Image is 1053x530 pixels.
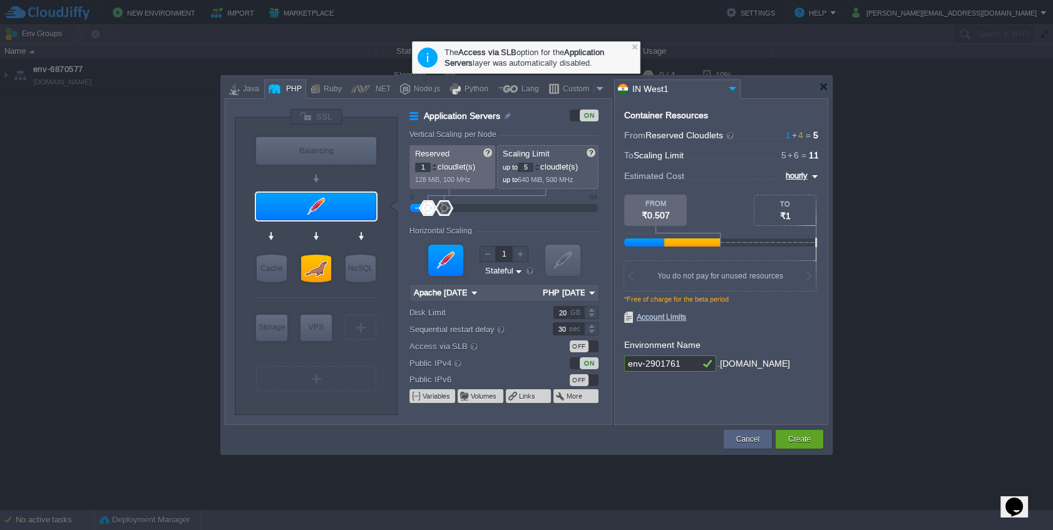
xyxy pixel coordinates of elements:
[624,111,708,120] div: Container Resources
[409,356,537,370] label: Public IPv4
[409,373,537,386] label: Public IPv6
[518,176,573,183] span: 640 MiB, 500 MHz
[570,374,588,386] div: OFF
[624,200,687,207] div: FROM
[461,80,488,99] div: Python
[786,150,799,160] span: 6
[256,366,376,391] div: Create New Layer
[569,323,583,335] div: sec
[780,211,791,221] span: ₹1
[570,340,588,352] div: OFF
[580,357,598,369] div: ON
[786,150,794,160] span: +
[346,255,376,282] div: NoSQL Databases
[1000,480,1040,517] iframe: chat widget
[239,80,259,99] div: Java
[634,150,684,160] span: Scaling Limit
[409,130,500,139] div: Vertical Scaling per Node
[645,130,735,140] span: Reserved Cloudlets
[503,159,594,172] p: cloudlet(s)
[791,130,798,140] span: +
[409,339,537,353] label: Access via SLB
[781,150,786,160] span: 5
[410,193,414,201] div: 0
[320,80,342,99] div: Ruby
[300,315,332,341] div: Elastic VPS
[624,130,645,140] span: From
[791,130,803,140] span: 4
[580,110,598,121] div: ON
[809,150,819,160] span: 11
[624,169,684,183] span: Estimated Cost
[257,255,287,282] div: Cache
[590,193,597,201] div: 64
[567,391,583,401] button: More
[415,176,471,183] span: 128 MiB, 100 MHz
[256,137,376,165] div: Balancing
[642,210,670,220] span: ₹0.507
[301,255,331,282] div: SQL Databases
[282,80,302,99] div: PHP
[256,137,376,165] div: Load Balancer
[503,149,550,158] span: Scaling Limit
[409,322,537,336] label: Sequential restart delay
[518,80,539,99] div: Lang
[345,315,376,340] div: Create New Layer
[409,306,537,319] label: Disk Limit
[799,150,809,160] span: =
[813,130,818,140] span: 5
[570,307,583,319] div: GB
[423,391,451,401] button: Variables
[256,315,287,341] div: Storage Containers
[717,355,790,372] div: .[DOMAIN_NAME]
[754,200,816,208] div: TO
[370,80,391,99] div: .NET
[788,433,811,446] button: Create
[559,80,593,99] div: Custom
[503,163,518,171] span: up to
[409,227,475,235] div: Horizontal Scaling
[346,255,376,282] div: NoSQL
[624,295,818,312] div: *Free of charge for the beta period
[256,315,287,340] div: Storage
[624,340,701,350] label: Environment Name
[624,150,634,160] span: To
[803,130,813,140] span: =
[415,149,449,158] span: Reserved
[256,193,376,220] div: Application Servers
[471,391,498,401] button: Volumes
[300,315,332,340] div: VPS
[624,312,686,323] span: Account Limits
[410,80,440,99] div: Node.js
[786,130,791,140] span: 1
[458,48,516,57] b: Access via SLB
[415,159,491,172] p: cloudlet(s)
[519,391,537,401] button: Links
[736,433,759,446] button: Cancel
[444,46,634,69] div: The option for the layer was automatically disabled.
[503,176,518,183] span: up to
